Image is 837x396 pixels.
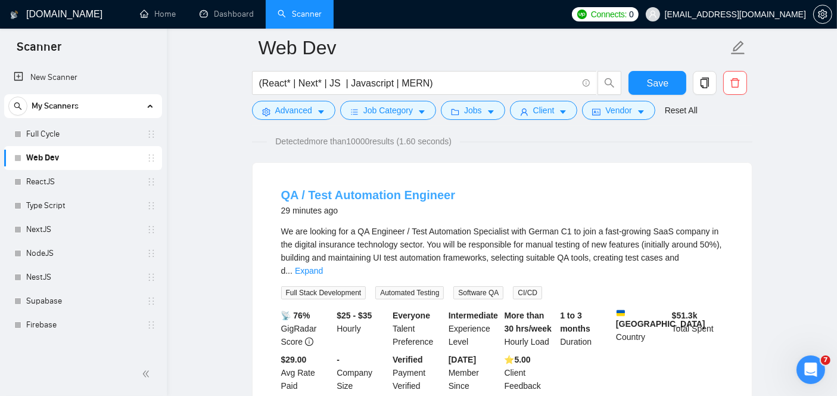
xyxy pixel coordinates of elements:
[375,286,444,299] span: Automated Testing
[598,78,621,88] span: search
[670,309,726,348] div: Total Spent
[337,355,340,364] b: -
[252,101,335,120] button: settingAdvancedcaret-down
[693,78,716,88] span: copy
[393,311,430,320] b: Everyone
[723,71,747,95] button: delete
[140,9,176,19] a: homeHome
[505,311,552,333] b: More than 30 hrs/week
[281,311,310,320] b: 📡 76%
[26,242,139,265] a: NodeJS
[295,266,323,276] a: Expand
[281,203,456,218] div: 29 minutes ago
[200,9,254,19] a: dashboardDashboard
[4,94,162,337] li: My Scanners
[730,40,746,55] span: edit
[577,10,587,19] img: upwork-logo.png
[259,76,577,91] input: Search Freelance Jobs...
[616,309,705,329] b: [GEOGRAPHIC_DATA]
[390,309,446,348] div: Talent Preference
[9,102,27,110] span: search
[592,107,600,116] span: idcard
[281,355,307,364] b: $29.00
[672,311,698,320] b: $ 51.3k
[14,66,153,89] a: New Scanner
[147,153,156,163] span: holder
[505,355,531,364] b: ⭐️ 5.00
[559,107,567,116] span: caret-down
[147,273,156,282] span: holder
[147,249,156,258] span: holder
[614,309,670,348] div: Country
[281,225,723,277] div: We are looking for a QA Engineer / Test Automation Specialist with German C1 to join a fast-growi...
[628,71,686,95] button: Save
[502,309,558,348] div: Hourly Load
[26,194,139,218] a: Type Script
[665,104,698,117] a: Reset All
[147,201,156,211] span: holder
[446,309,502,348] div: Experience Level
[147,225,156,234] span: holder
[337,311,372,320] b: $25 - $35
[8,97,27,116] button: search
[334,353,390,392] div: Company Size
[267,135,460,148] span: Detected more than 10000 results (1.60 seconds)
[7,38,71,63] span: Scanner
[340,101,436,120] button: barsJob Categorycaret-down
[26,218,139,242] a: NextJS
[390,353,446,392] div: Payment Verified
[533,104,555,117] span: Client
[821,355,830,365] span: 7
[147,177,156,187] span: holder
[582,101,655,120] button: idcardVendorcaret-down
[637,107,645,116] span: caret-down
[453,286,503,299] span: Software QA
[487,107,495,116] span: caret-down
[26,313,139,337] a: Firebase
[279,309,335,348] div: GigRadar Score
[262,107,270,116] span: setting
[629,8,634,21] span: 0
[513,286,542,299] span: CI/CD
[441,101,505,120] button: folderJobscaret-down
[26,146,139,170] a: Web Dev
[813,5,832,24] button: setting
[796,355,825,384] iframe: Intercom live chat
[317,107,325,116] span: caret-down
[285,266,293,276] span: ...
[26,170,139,194] a: ReactJS
[449,311,498,320] b: Intermediate
[598,71,621,95] button: search
[26,289,139,313] a: Supabase
[617,309,625,317] img: 🇺🇦
[147,129,156,139] span: holder
[446,353,502,392] div: Member Since
[560,311,590,333] b: 1 to 3 months
[32,94,79,118] span: My Scanners
[278,9,322,19] a: searchScanner
[464,104,482,117] span: Jobs
[510,101,578,120] button: userClientcaret-down
[142,368,154,380] span: double-left
[591,8,627,21] span: Connects:
[814,10,832,19] span: setting
[724,78,746,88] span: delete
[813,10,832,19] a: setting
[649,10,657,18] span: user
[275,104,312,117] span: Advanced
[693,71,717,95] button: copy
[520,107,528,116] span: user
[334,309,390,348] div: Hourly
[305,338,313,346] span: info-circle
[558,309,614,348] div: Duration
[281,188,456,202] a: QA / Test Automation Engineer
[393,355,423,364] b: Verified
[259,33,728,63] input: Scanner name...
[279,353,335,392] div: Avg Rate Paid
[449,355,476,364] b: [DATE]
[26,265,139,289] a: NestJS
[147,296,156,306] span: holder
[363,104,413,117] span: Job Category
[281,286,366,299] span: Full Stack Development
[147,320,156,330] span: holder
